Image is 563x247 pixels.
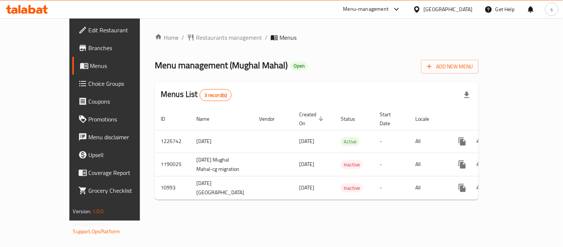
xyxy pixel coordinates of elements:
[380,110,400,128] span: Start Date
[415,114,439,123] span: Locale
[89,43,157,52] span: Branches
[73,219,107,229] span: Get support on:
[454,156,471,173] button: more
[89,97,157,106] span: Coupons
[471,179,489,197] button: Change Status
[454,133,471,150] button: more
[89,133,157,142] span: Menu disclaimer
[92,207,104,216] span: 1.0.0
[341,160,363,169] span: Inactive
[448,108,531,130] th: Actions
[155,176,190,199] td: 10993
[196,114,219,123] span: Name
[454,179,471,197] button: more
[89,150,157,159] span: Upsell
[73,207,91,216] span: Version:
[187,33,262,42] a: Restaurants management
[190,130,253,153] td: [DATE]
[200,92,232,99] span: 3 record(s)
[161,89,232,101] h2: Menus List
[427,62,473,71] span: Add New Menu
[409,130,448,153] td: All
[409,153,448,176] td: All
[374,153,409,176] td: -
[291,62,308,71] div: Open
[73,227,120,236] a: Support.OpsPlatform
[471,133,489,150] button: Change Status
[89,115,157,124] span: Promotions
[161,114,175,123] span: ID
[89,186,157,195] span: Grocery Checklist
[72,92,163,110] a: Coupons
[72,128,163,146] a: Menu disclaimer
[259,114,284,123] span: Vendor
[279,33,297,42] span: Menus
[72,182,163,199] a: Grocery Checklist
[291,63,308,69] span: Open
[155,130,190,153] td: 1226742
[190,176,253,199] td: [DATE] [GEOGRAPHIC_DATA]
[471,156,489,173] button: Change Status
[341,137,360,146] span: Active
[72,75,163,92] a: Choice Groups
[458,86,476,104] div: Export file
[299,110,326,128] span: Created On
[196,33,262,42] span: Restaurants management
[72,164,163,182] a: Coverage Report
[374,176,409,199] td: -
[155,153,190,176] td: 1190025
[409,176,448,199] td: All
[424,5,473,13] div: [GEOGRAPHIC_DATA]
[343,5,389,14] div: Menu-management
[299,183,314,192] span: [DATE]
[72,39,163,57] a: Branches
[341,183,363,192] div: Inactive
[299,159,314,169] span: [DATE]
[421,60,479,74] button: Add New Menu
[265,33,268,42] li: /
[181,33,184,42] li: /
[72,21,163,39] a: Edit Restaurant
[374,130,409,153] td: -
[155,57,288,74] span: Menu management ( Mughal Mahal )
[299,136,314,146] span: [DATE]
[200,89,232,101] div: Total records count
[72,57,163,75] a: Menus
[72,110,163,128] a: Promotions
[341,184,363,192] span: Inactive
[90,61,157,70] span: Menus
[155,33,179,42] a: Home
[341,114,365,123] span: Status
[550,5,553,13] span: s
[155,33,479,42] nav: breadcrumb
[89,26,157,35] span: Edit Restaurant
[89,79,157,88] span: Choice Groups
[155,108,531,200] table: enhanced table
[72,146,163,164] a: Upsell
[190,153,253,176] td: [DATE] Mughal Mahal-cg migration
[89,168,157,177] span: Coverage Report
